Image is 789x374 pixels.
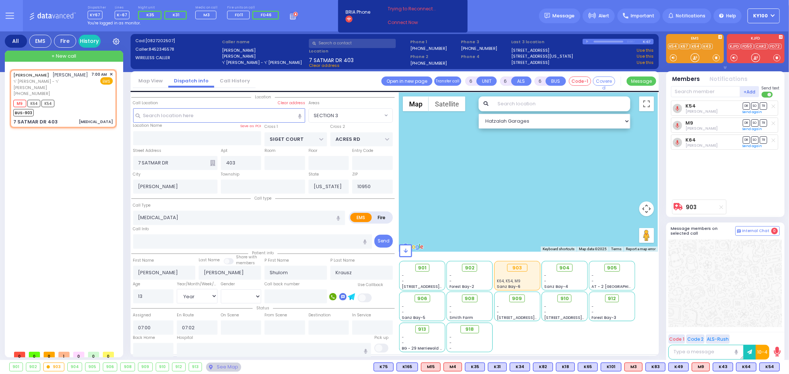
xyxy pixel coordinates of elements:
span: 0 [29,352,40,357]
div: 909 [138,363,152,371]
div: 903 [507,264,527,272]
label: Caller name [222,39,306,45]
span: Phone 2 [410,54,458,60]
span: Trying to Reconnect... [388,6,446,12]
span: [STREET_ADDRESS][PERSON_NAME] [497,315,567,320]
div: K43 [713,363,733,371]
label: Turn off text [762,91,773,98]
label: Assigned [133,312,151,318]
a: Open in new page [381,76,432,86]
a: K64 [691,44,701,49]
span: M3 [203,12,210,18]
span: ✕ [109,71,113,78]
div: BLS [556,363,575,371]
div: BLS [510,363,530,371]
label: Cross 2 [330,124,345,130]
div: Year/Month/Week/Day [177,281,218,287]
span: - [544,273,546,278]
button: 10-4 [756,345,769,360]
span: K35 [146,12,154,18]
span: Yuda Markovits [685,109,718,114]
span: [0827202507] [145,38,175,44]
span: members [236,260,255,266]
span: [PHONE_NUMBER] [13,91,50,96]
span: SECTION 3 [309,109,382,122]
button: BUS [546,76,566,86]
span: FD46 [261,12,272,18]
button: Map camera controls [639,201,654,216]
span: Send text [762,85,780,91]
img: comment-alt.png [737,229,741,233]
span: 912 [608,295,616,302]
button: Code 2 [686,334,705,344]
span: Yoel Polatsek [685,143,718,148]
button: Covered [593,76,615,86]
span: [STREET_ADDRESS][PERSON_NAME] [402,284,472,289]
div: BLS [713,363,733,371]
label: Gender [221,281,235,287]
span: - [544,309,546,315]
span: SECTION 3 [314,112,338,119]
button: Members [672,75,700,84]
span: 1 [58,352,70,357]
div: 902 [26,363,40,371]
a: K54 [668,44,679,49]
span: - [497,304,499,309]
label: EMS [666,37,724,42]
span: AT - 2 [GEOGRAPHIC_DATA] [592,284,647,289]
span: Important [631,13,654,19]
span: - [592,273,594,278]
a: Send again [743,110,762,114]
a: [STREET_ADDRESS] [512,59,550,66]
span: - [402,340,404,346]
div: ALS [444,363,462,371]
span: Sanz Bay-5 [402,315,426,320]
button: Code-1 [569,76,591,86]
div: - [449,340,490,346]
div: BLS [759,363,780,371]
label: KJFD [727,37,785,42]
a: K67 [680,44,690,49]
input: Search hospital [177,343,371,357]
span: 908 [465,295,475,302]
label: [PHONE_NUMBER] [410,45,447,51]
span: Phone 4 [461,54,509,60]
span: Phone 1 [410,39,458,45]
span: EMS [100,77,113,85]
div: ALS [421,363,441,371]
div: All [5,35,27,48]
a: Send again [743,144,762,148]
label: Room [264,148,276,154]
a: FD72 [769,44,782,49]
span: FD11 [235,12,243,18]
span: - [449,309,452,315]
div: K165 [397,363,418,371]
div: K64 [736,363,756,371]
button: Ky100 [748,8,780,23]
span: 909 [512,295,522,302]
div: K49 [668,363,689,371]
a: Use this [637,47,654,54]
span: - [449,278,452,284]
span: Phone 3 [461,39,509,45]
button: Drag Pegman onto the map to open Street View [639,228,654,243]
div: 908 [121,363,135,371]
span: 0 [73,352,84,357]
a: Dispatch info [168,77,214,84]
label: Age [133,281,141,287]
span: DR [743,102,750,109]
span: KY67 [88,11,102,19]
span: SECTION 3 [308,108,393,122]
div: BLS [488,363,507,371]
label: Location [309,48,408,54]
label: Cross 1 [264,124,278,130]
label: Areas [308,100,320,106]
label: Floor [308,148,317,154]
input: Search location [493,96,630,111]
span: ר' [PERSON_NAME] - ר' [PERSON_NAME] [13,78,89,91]
div: BLS [374,363,394,371]
div: ALS [624,363,643,371]
img: Google [401,242,425,252]
span: Location [251,94,275,100]
a: 903 [686,204,697,210]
